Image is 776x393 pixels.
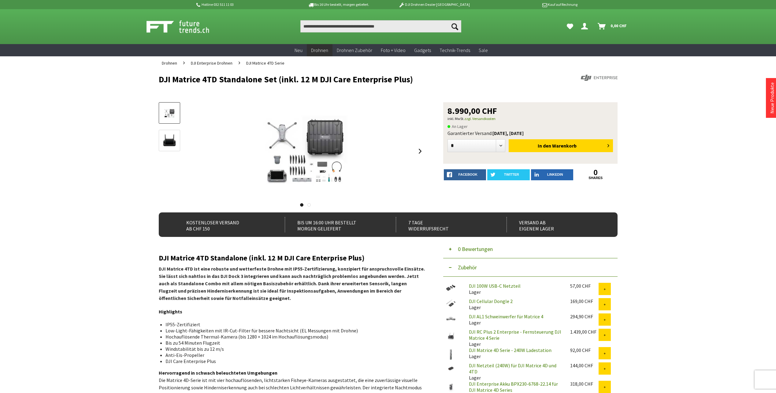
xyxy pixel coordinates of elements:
[464,116,496,121] a: zzgl. Versandkosten
[570,381,599,387] div: 318,00 CHF
[464,283,565,295] div: Lager
[459,173,477,176] span: facebook
[469,283,521,289] a: DJI 100W USB-C Netzteil
[159,75,526,84] h1: DJI Matrice 4TD Standalone Set (inkl. 12 M DJI Care Enterprise Plus)
[492,130,524,136] b: [DATE], [DATE]
[295,47,303,53] span: Neu
[443,347,459,362] img: DJI Matrice 4D Serie - 240W Ladestation
[246,60,284,66] span: DJI Matrice 4TD Serie
[386,1,482,8] p: DJI Drohnen Dealer [GEOGRAPHIC_DATA]
[574,169,617,176] a: 0
[579,20,593,32] a: Dein Konto
[165,352,420,358] li: Anti-Eis-Propeller
[290,44,307,57] a: Neu
[159,370,277,376] strong: Hervorragend in schwach beleuchteten Umgebungen
[147,19,223,34] img: Shop Futuretrends - zur Startseite wechseln
[469,298,513,304] a: DJI Cellular Dongle 2
[311,47,328,53] span: Drohnen
[285,217,382,232] div: Bis um 16:00 Uhr bestellt Morgen geliefert
[570,347,599,353] div: 92,00 CHF
[165,321,420,327] li: IP55-Zertifiziert
[381,47,406,53] span: Foto + Video
[300,20,461,32] input: Produkt, Marke, Kategorie, EAN, Artikelnummer…
[581,75,618,81] img: DJI Enterprise
[435,44,474,57] a: Technik-Trends
[377,44,410,57] a: Foto + Video
[570,298,599,304] div: 169,00 CHF
[447,123,468,130] span: An Lager
[159,309,182,315] strong: Highlights
[447,115,613,122] p: inkl. MwSt.
[443,381,459,392] img: DJI Enterprise Akku BPX230-6768-22.14 für DJI Matrice 4D Series
[174,217,272,232] div: Kostenloser Versand ab CHF 150
[464,313,565,326] div: Lager
[414,47,431,53] span: Gadgets
[332,44,377,57] a: Drohnen Zubehör
[443,298,459,308] img: DJI Cellular Dongle 2
[447,130,613,136] div: Garantierter Versand:
[165,340,420,346] li: Bis zu 54 Minuten Flugzeit
[469,313,543,320] a: DJI AL1 Schweinwerfer für Matrice 4
[507,217,604,232] div: Versand ab eigenem Lager
[487,169,530,180] a: twitter
[191,60,232,66] span: DJI Enterprise Drohnen
[440,47,470,53] span: Technik-Trends
[469,329,561,341] a: DJI RC Plus 2 Enterprise - Fernsteuerung DJI Matrice 4 Serie
[195,1,291,8] p: Hotline 032 511 11 03
[448,20,461,32] button: Suchen
[509,139,613,152] button: In den Warenkorb
[443,283,459,293] img: DJI 100W USB-C Netzteil
[464,347,565,359] div: Lager
[570,283,599,289] div: 57,00 CHF
[769,82,775,114] a: Neue Produkte
[159,266,425,301] strong: DJI Matrice 4TD ist eine robuste und wetterfeste Drohne mit IP55-Zertifizierung, konzipiert für a...
[469,381,558,393] a: DJI Enterprise Akku BPX230-6768-22.14 für DJI Matrice 4D Series
[547,173,563,176] span: LinkedIn
[531,169,574,180] a: LinkedIn
[165,358,420,364] li: DJI Care Enterprise Plus
[159,56,180,70] a: Drohnen
[165,346,420,352] li: Windstabilität bis zu 12 m/s
[165,327,420,334] li: Low-Light-Fähigkeiten mit IR-Cut-Filter für bessere Nachtsicht (EL Messungen mit Drohne)
[464,329,565,347] div: Lager
[243,56,288,70] a: DJI Matrice 4TD Serie
[443,313,459,324] img: DJI AL1 Schweinwerfer für Matrice 4
[188,56,236,70] a: DJI Enterprise Drohnen
[570,313,599,320] div: 294,90 CHF
[443,240,618,258] button: 0 Bewertungen
[396,217,493,232] div: 7 Tage Widerrufsrecht
[165,334,420,340] li: Hochauflösende Thermal-Kamera (bis 1280 × 1024 im Hochauflösungsmodus)
[469,362,556,375] a: DJI Netzteil (240W) für DJI Matrice 4D und 4TD
[469,347,551,353] a: DJI Matrice 4D Serie - 240W Ladestation
[161,107,178,120] img: Vorschau: DJI Matrice 4TD Standalone Set (inkl. 12 M DJI Care Enterprise Plus)
[611,21,627,31] span: 0,00 CHF
[410,44,435,57] a: Gadgets
[238,102,373,200] img: DJI Matrice 4TD Standalone Set (inkl. 12 M DJI Care Enterprise Plus)
[574,176,617,180] a: shares
[443,362,459,374] img: DJI Netzteil (240W) für DJI Matrice 4D und 4TD
[552,143,577,149] span: Warenkorb
[337,47,372,53] span: Drohnen Zubehör
[464,362,565,381] div: Lager
[570,329,599,335] div: 1.439,00 CHF
[504,173,519,176] span: twitter
[482,1,577,8] p: Kauf auf Rechnung
[564,20,576,32] a: Meine Favoriten
[307,44,332,57] a: Drohnen
[443,329,459,344] img: DJI RC Plus 2 Enterprise - Fernsteuerung DJI Matrice 4 Serie
[162,60,177,66] span: Drohnen
[447,107,497,115] span: 8.990,00 CHF
[159,254,425,262] h2: DJI Matrice 4TD Standalone (inkl. 12 M DJI Care Enterprise Plus)
[570,362,599,369] div: 144,00 CHF
[291,1,386,8] p: Bis 16 Uhr bestellt, morgen geliefert.
[464,298,565,310] div: Lager
[538,143,551,149] span: In den
[479,47,488,53] span: Sale
[474,44,492,57] a: Sale
[444,169,486,180] a: facebook
[443,258,618,277] button: Zubehör
[595,20,630,32] a: Warenkorb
